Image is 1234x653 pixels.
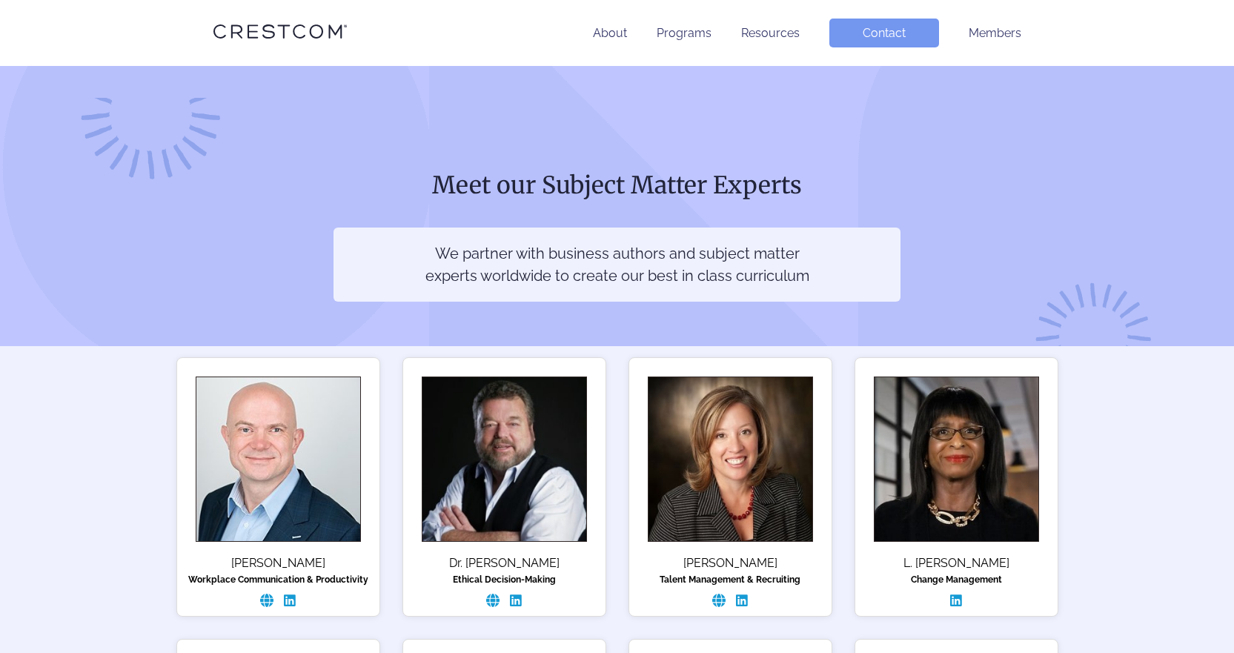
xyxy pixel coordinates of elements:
[486,593,500,609] a: Website
[863,574,1050,585] div: Change Management
[741,26,800,40] a: Resources
[637,574,824,585] div: Talent Management & Recruiting
[411,574,598,585] div: Ethical Decision-Making
[185,556,372,570] div: [PERSON_NAME]
[510,593,522,609] a: Linked In
[950,593,962,609] a: Linked In
[284,593,296,609] a: Linked In
[185,574,372,585] div: Workplace Communication & Productivity
[593,26,627,40] a: About
[422,377,587,542] img: Gilbert
[712,593,726,609] a: Website
[874,377,1039,542] img: Patterson
[411,556,598,570] div: Dr. [PERSON_NAME]
[969,26,1021,40] a: Members
[648,377,813,542] img: Quinn Votaw
[637,556,824,570] div: [PERSON_NAME]
[423,242,811,287] p: We partner with business authors and subject matter experts worldwide to create our best in class...
[196,377,361,542] img: Bounds
[829,19,939,47] a: Contact
[334,170,900,201] h1: Meet our Subject Matter Experts
[736,593,748,609] a: Linked In
[260,593,273,609] a: Website
[863,556,1050,570] div: L. [PERSON_NAME]
[657,26,711,40] a: Programs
